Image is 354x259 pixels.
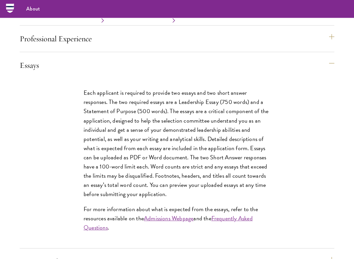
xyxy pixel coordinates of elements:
[20,31,334,47] button: Professional Experience
[144,214,193,223] a: Admissions Webpage
[84,214,253,232] a: Frequently Asked Questions
[84,89,270,199] p: Each applicant is required to provide two essays and two short answer responses. The two required...
[176,11,205,30] a: Alumni
[84,205,270,232] p: For more information about what is expected from the essays, refer to the resources available on ...
[20,58,334,73] button: Essays
[48,11,104,30] a: Program Experience
[105,11,136,30] a: Scholars
[206,11,231,30] a: News
[137,11,175,30] a: Admissions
